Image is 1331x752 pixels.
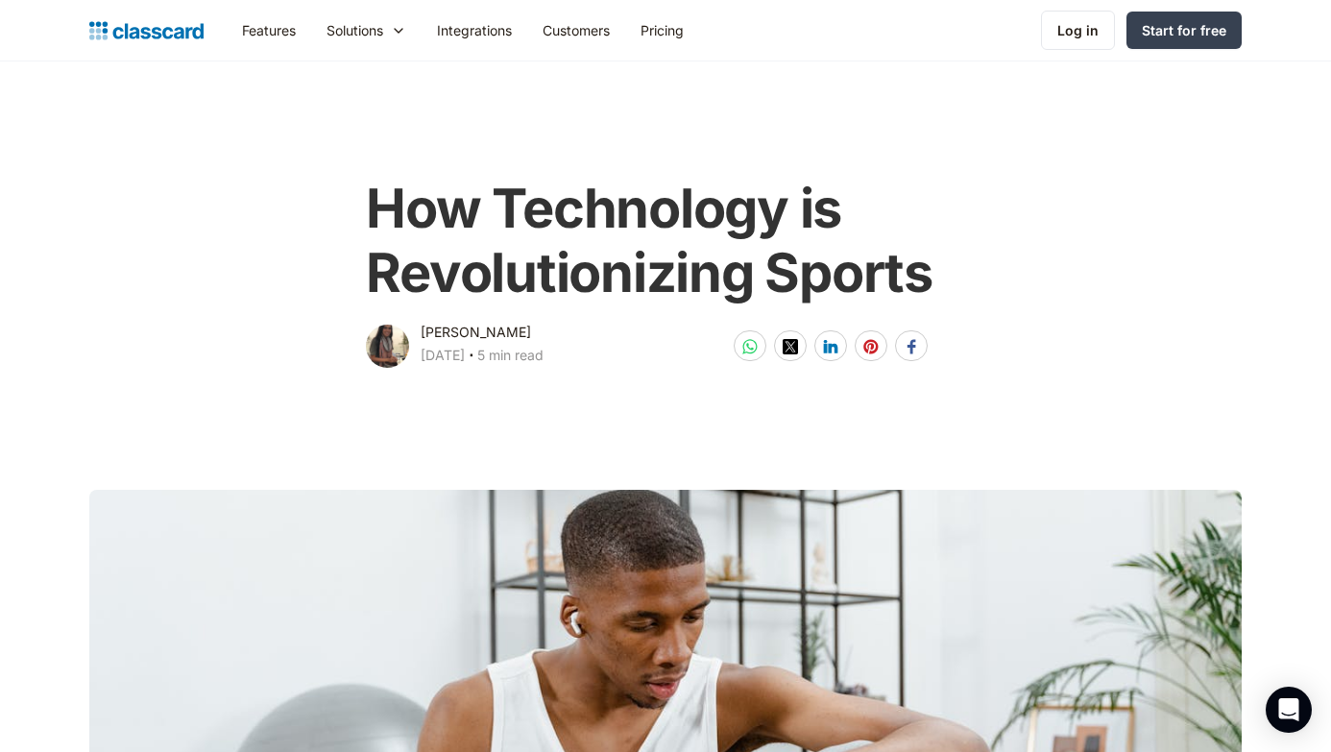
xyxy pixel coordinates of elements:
[311,9,422,52] div: Solutions
[1266,687,1312,733] div: Open Intercom Messenger
[422,9,527,52] a: Integrations
[863,339,879,354] img: pinterest-white sharing button
[477,344,544,367] div: 5 min read
[465,344,477,371] div: ‧
[89,17,204,44] a: home
[742,339,758,354] img: whatsapp-white sharing button
[421,344,465,367] div: [DATE]
[421,321,531,344] div: [PERSON_NAME]
[327,20,383,40] div: Solutions
[783,339,798,354] img: twitter-white sharing button
[823,339,838,354] img: linkedin-white sharing button
[527,9,625,52] a: Customers
[904,339,919,354] img: facebook-white sharing button
[625,9,699,52] a: Pricing
[366,177,964,305] h1: How Technology is Revolutionizing Sports
[227,9,311,52] a: Features
[1057,20,1099,40] div: Log in
[1142,20,1226,40] div: Start for free
[1126,12,1242,49] a: Start for free
[1041,11,1115,50] a: Log in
